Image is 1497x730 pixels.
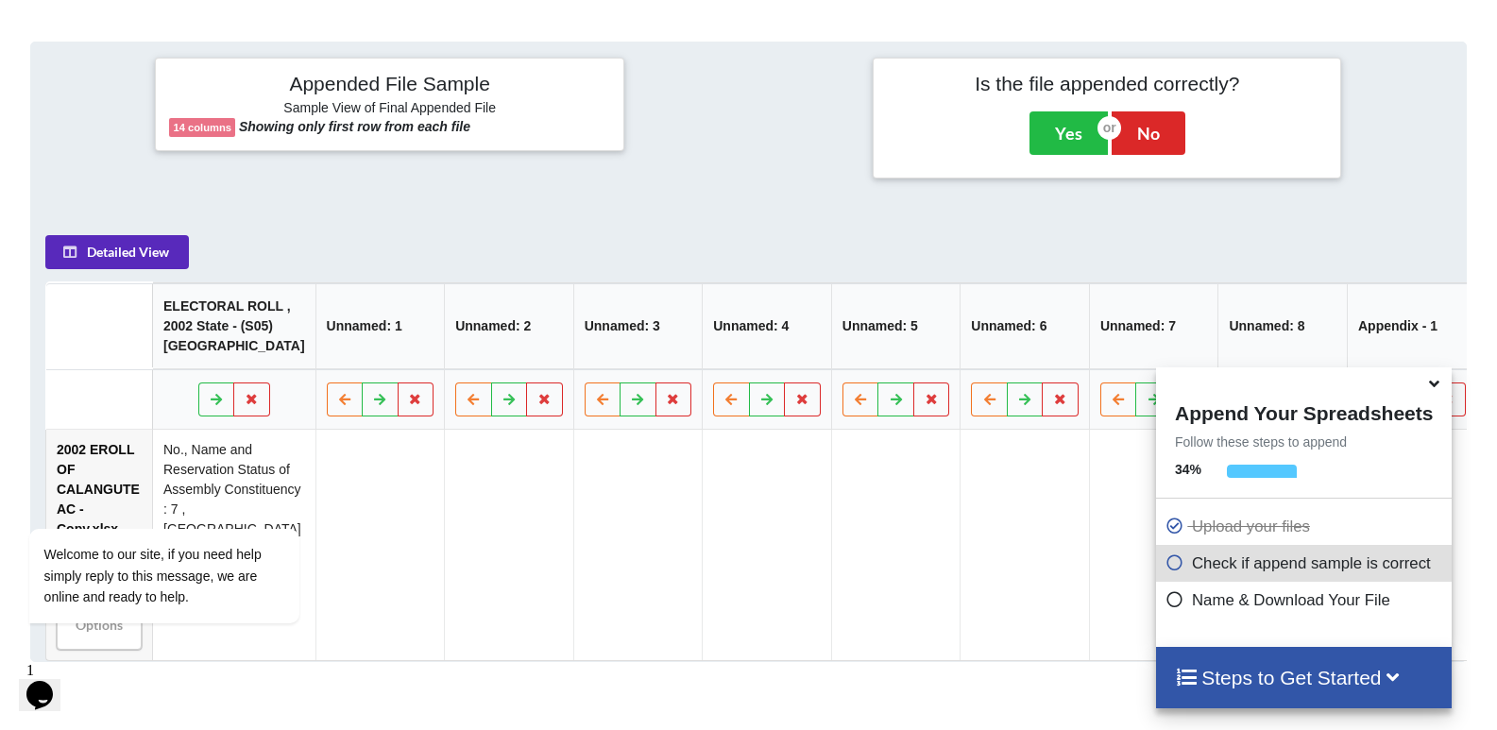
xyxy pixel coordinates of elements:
[444,283,573,369] th: Unnamed: 2
[45,235,189,269] button: Detailed View
[1089,283,1218,369] th: Unnamed: 7
[1156,433,1452,451] p: Follow these steps to append
[1347,283,1476,369] th: Appendix - 1
[573,283,703,369] th: Unnamed: 3
[173,122,231,133] b: 14 columns
[19,654,79,711] iframe: chat widget
[1217,283,1347,369] th: Unnamed: 8
[239,119,470,134] b: Showing only first row from each file
[1029,111,1108,155] button: Yes
[887,72,1327,95] h4: Is the file appended correctly?
[1165,552,1447,575] p: Check if append sample is correct
[1165,588,1447,612] p: Name & Download Your File
[831,283,961,369] th: Unnamed: 5
[169,72,609,98] h4: Appended File Sample
[960,283,1089,369] th: Unnamed: 6
[1175,666,1433,689] h4: Steps to Get Started
[702,283,831,369] th: Unnamed: 4
[315,283,444,369] th: Unnamed: 1
[1156,397,1452,425] h4: Append Your Spreadsheets
[19,422,359,645] iframe: chat widget
[1175,462,1201,477] b: 34 %
[1112,111,1185,155] button: No
[169,100,609,119] h6: Sample View of Final Appended File
[152,283,315,369] th: ELECTORAL ROLL , 2002 State - (S05) [GEOGRAPHIC_DATA]
[1165,515,1447,538] p: Upload your files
